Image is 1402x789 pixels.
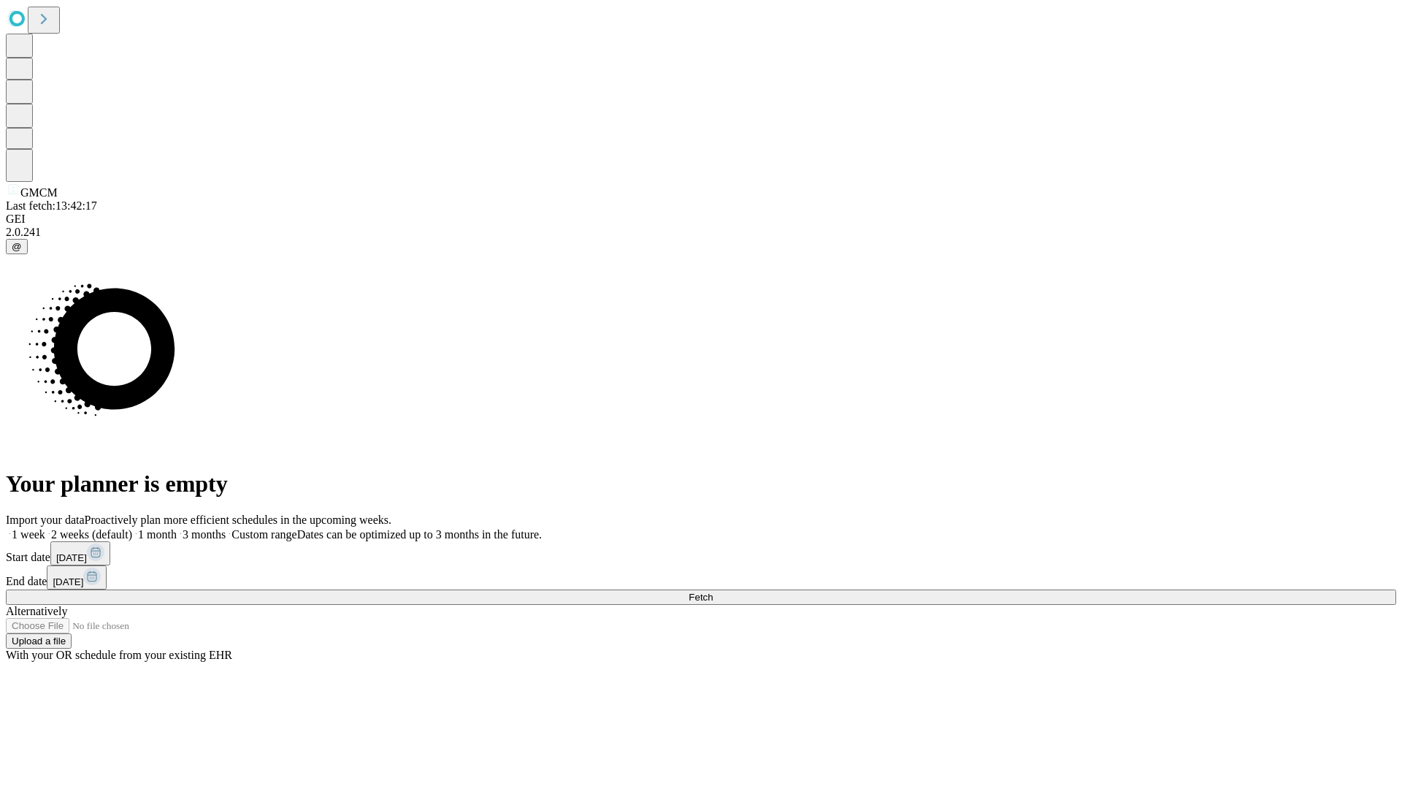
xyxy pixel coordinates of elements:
[689,592,713,603] span: Fetch
[6,226,1396,239] div: 2.0.241
[85,514,391,526] span: Proactively plan more efficient schedules in the upcoming weeks.
[6,541,1396,565] div: Start date
[6,590,1396,605] button: Fetch
[6,239,28,254] button: @
[56,552,87,563] span: [DATE]
[47,565,107,590] button: [DATE]
[231,528,296,541] span: Custom range
[6,470,1396,498] h1: Your planner is empty
[6,649,232,661] span: With your OR schedule from your existing EHR
[6,199,97,212] span: Last fetch: 13:42:17
[6,514,85,526] span: Import your data
[6,633,72,649] button: Upload a file
[12,241,22,252] span: @
[6,213,1396,226] div: GEI
[183,528,226,541] span: 3 months
[51,528,132,541] span: 2 weeks (default)
[12,528,45,541] span: 1 week
[6,565,1396,590] div: End date
[6,605,67,617] span: Alternatively
[50,541,110,565] button: [DATE]
[138,528,177,541] span: 1 month
[20,186,58,199] span: GMCM
[297,528,542,541] span: Dates can be optimized up to 3 months in the future.
[53,576,83,587] span: [DATE]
